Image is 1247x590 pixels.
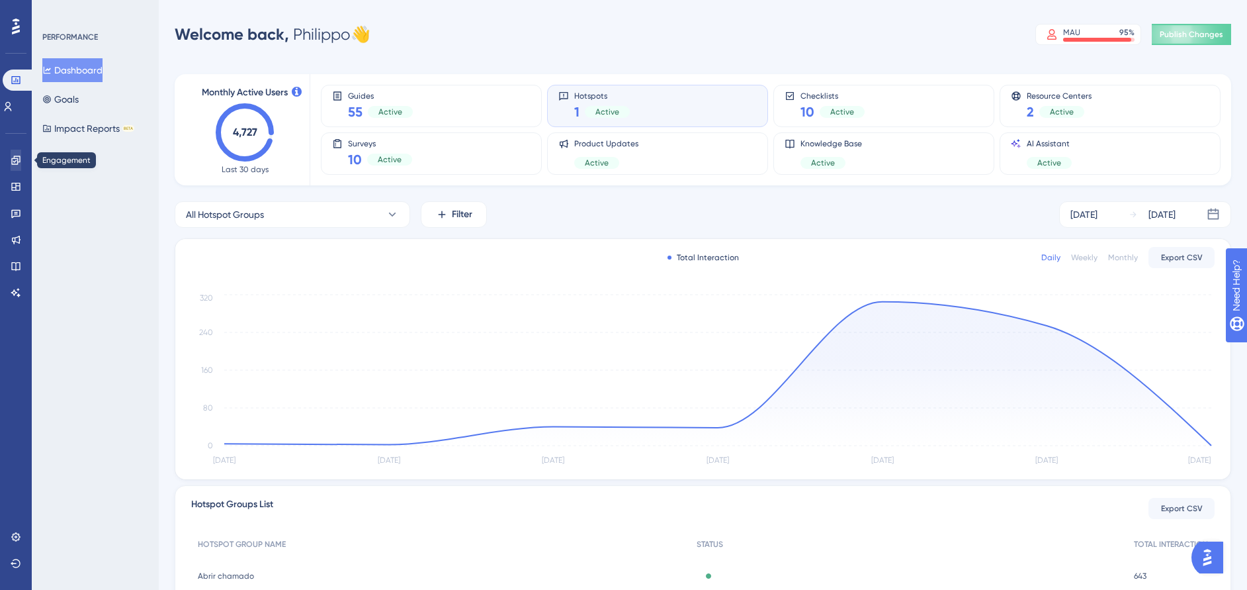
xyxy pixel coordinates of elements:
div: [DATE] [1148,207,1176,222]
tspan: [DATE] [213,456,236,465]
span: Product Updates [574,138,638,149]
tspan: 320 [200,293,213,303]
span: Active [811,158,835,168]
iframe: UserGuiding AI Assistant Launcher [1191,538,1231,577]
span: Resource Centers [1027,91,1092,100]
button: Filter [421,201,487,228]
tspan: 80 [203,403,213,413]
span: Hotspots [574,91,630,100]
span: HOTSPOT GROUP NAME [198,539,286,550]
span: Guides [348,91,413,100]
tspan: 240 [199,328,213,337]
span: All Hotspot Groups [186,207,264,222]
span: Filter [452,207,472,222]
span: Active [1050,107,1074,117]
button: Export CSV [1148,247,1215,268]
span: Need Help? [31,3,83,19]
div: PERFORMANCE [42,32,98,42]
span: Active [595,107,619,117]
text: 4,727 [233,126,257,138]
tspan: [DATE] [1188,456,1211,465]
div: Monthly [1108,252,1138,263]
div: MAU [1063,27,1080,38]
span: Active [378,107,402,117]
span: 1 [574,103,580,121]
tspan: 160 [201,366,213,375]
div: BETA [122,125,134,132]
span: TOTAL INTERACTION [1134,539,1208,550]
tspan: 0 [208,441,213,450]
span: Checklists [800,91,865,100]
span: STATUS [697,539,723,550]
span: Active [830,107,854,117]
button: Impact ReportsBETA [42,117,134,140]
span: Export CSV [1161,252,1203,263]
span: Welcome back, [175,25,289,44]
tspan: [DATE] [871,456,894,465]
button: All Hotspot Groups [175,201,410,228]
span: Export CSV [1161,503,1203,514]
div: Weekly [1071,252,1097,263]
tspan: [DATE] [707,456,729,465]
span: Surveys [348,138,412,148]
span: 10 [348,150,362,169]
tspan: [DATE] [542,456,564,465]
button: Export CSV [1148,498,1215,519]
span: Abrir chamado [198,571,254,581]
span: Active [1037,158,1061,168]
div: Total Interaction [667,252,739,263]
div: Daily [1041,252,1060,263]
span: Active [378,154,402,165]
span: 643 [1134,571,1146,581]
div: 95 % [1119,27,1135,38]
span: Active [585,158,609,168]
span: Publish Changes [1160,29,1223,40]
span: Monthly Active Users [202,85,288,101]
span: Hotspot Groups List [191,497,273,520]
tspan: [DATE] [378,456,400,465]
span: AI Assistant [1027,138,1072,149]
tspan: [DATE] [1035,456,1058,465]
button: Publish Changes [1152,24,1231,45]
button: Dashboard [42,58,103,82]
span: Last 30 days [222,164,269,175]
span: 10 [800,103,814,121]
button: Goals [42,87,79,111]
div: Philippo 👋 [175,24,370,45]
span: Knowledge Base [800,138,862,149]
span: 2 [1027,103,1034,121]
span: 55 [348,103,363,121]
div: [DATE] [1070,207,1097,222]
